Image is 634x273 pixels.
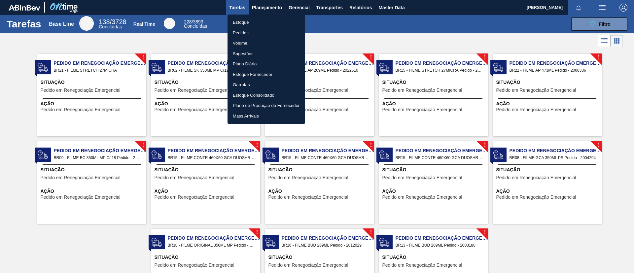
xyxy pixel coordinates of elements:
a: Estoque [228,17,305,28]
a: Garrafas [228,80,305,90]
a: Volume [228,38,305,49]
a: Estoque Fornecedor [228,69,305,80]
a: Mass Arrivals [228,111,305,121]
a: Estoque Consolidado [228,90,305,101]
a: Plano Diário [228,59,305,69]
a: Plano de Produção do Fornecedor [228,100,305,111]
a: Pedidos [228,28,305,38]
a: Sugestões [228,49,305,59]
